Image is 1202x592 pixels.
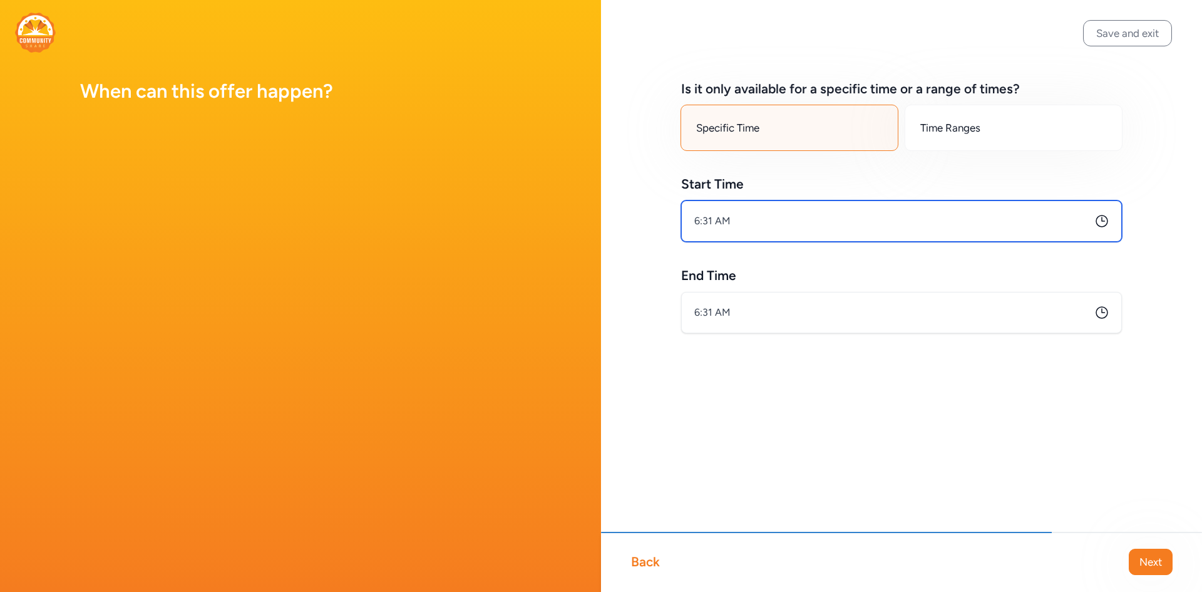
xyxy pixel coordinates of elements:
span: Next [1139,554,1162,569]
h1: When can this offer happen? [80,80,521,103]
div: End Time [681,267,736,284]
button: Save and exit [1083,20,1172,46]
div: Back [631,553,660,571]
span: Specific Time [696,120,759,135]
div: Is it only available for a specific time or a range of times? [681,80,1020,98]
img: logo [15,13,56,53]
button: Next [1129,549,1173,575]
div: Start Time [681,175,744,193]
span: Time Ranges [920,120,980,135]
